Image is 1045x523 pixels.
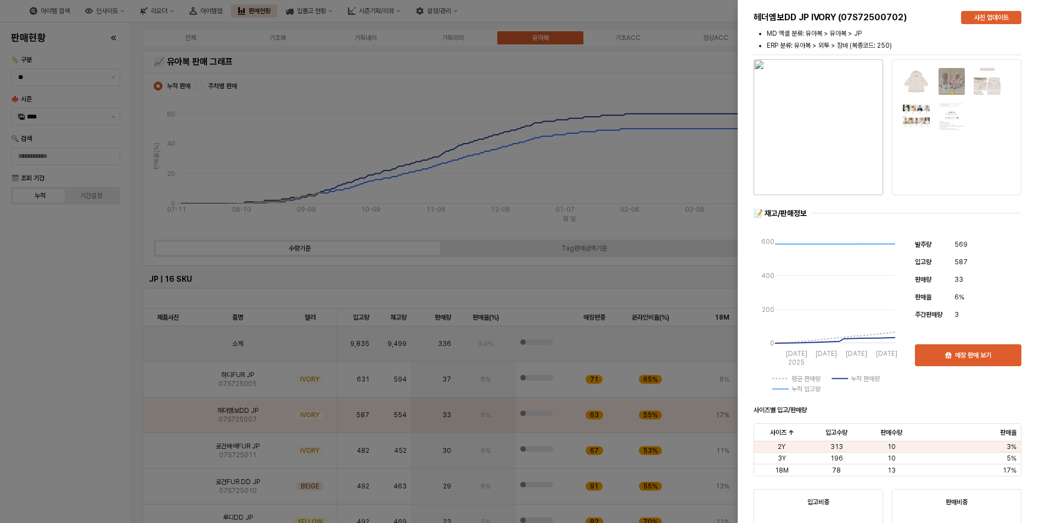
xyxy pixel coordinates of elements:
[954,309,959,320] span: 3
[754,208,807,219] div: 📝 재고/판매정보
[1007,442,1016,451] span: 3%
[887,466,896,475] span: 13
[915,241,931,248] span: 발주량
[775,466,789,475] span: 18M
[825,428,847,437] span: 입고수량
[887,454,896,463] span: 10
[887,442,896,451] span: 10
[954,274,963,285] span: 33
[807,498,829,506] strong: 입고비중
[974,13,1009,22] p: 사진 업데이트
[754,12,952,23] h5: 헤더엠보DD JP IVORY (07S72500702)
[830,454,843,463] span: 196
[767,29,1021,38] li: MD 엑셀 분류: 유아복 > 유아복 > JP
[880,428,902,437] span: 판매수량
[1007,454,1016,463] span: 5%
[770,428,786,437] span: 사이즈
[915,293,931,301] span: 판매율
[830,442,843,451] span: 313
[954,239,968,250] span: 569
[767,41,1021,50] li: ERP 분류: 유아복 > 외투 > 잠바 (복종코드: 250)
[946,498,968,506] strong: 판매비중
[915,276,931,283] span: 판매량
[955,351,991,360] p: 매장 판매 보기
[915,344,1021,366] button: 매장 판매 보기
[915,311,942,319] span: 주간판매량
[1000,428,1016,437] span: 판매율
[954,292,964,303] span: 6%
[754,406,807,414] strong: 사이즈별 입고/판매량
[832,466,841,475] span: 78
[954,257,968,268] span: 587
[915,258,931,266] span: 입고량
[1003,466,1016,475] span: 17%
[961,11,1021,24] button: 사진 업데이트
[778,442,785,451] span: 2Y
[778,454,786,463] span: 3Y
